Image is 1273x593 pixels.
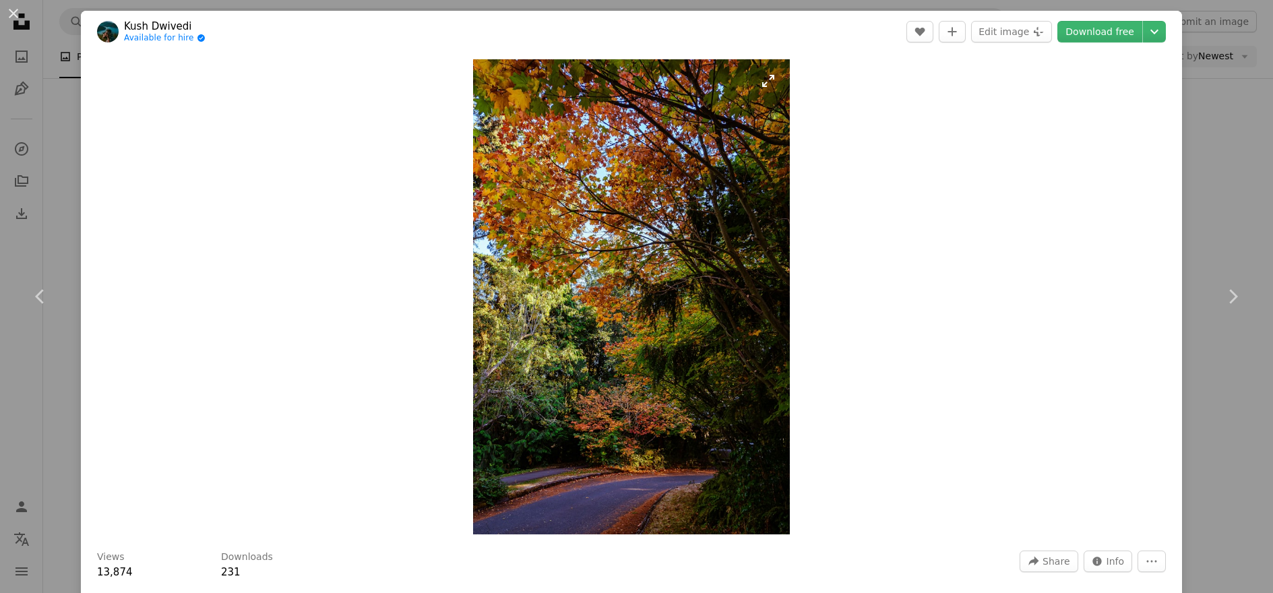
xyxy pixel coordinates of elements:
[473,59,790,534] button: Zoom in on this image
[1057,21,1142,42] a: Download free
[906,21,933,42] button: Like
[1192,232,1273,361] a: Next
[221,566,241,578] span: 231
[971,21,1052,42] button: Edit image
[1138,551,1166,572] button: More Actions
[124,20,206,33] a: Kush Dwivedi
[97,551,125,564] h3: Views
[97,21,119,42] img: Go to Kush Dwivedi's profile
[473,59,790,534] img: a road surrounded by lots of trees in the fall
[221,551,273,564] h3: Downloads
[1020,551,1078,572] button: Share this image
[1107,551,1125,571] span: Info
[1143,21,1166,42] button: Choose download size
[124,33,206,44] a: Available for hire
[1084,551,1133,572] button: Stats about this image
[1043,551,1069,571] span: Share
[97,566,133,578] span: 13,874
[939,21,966,42] button: Add to Collection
